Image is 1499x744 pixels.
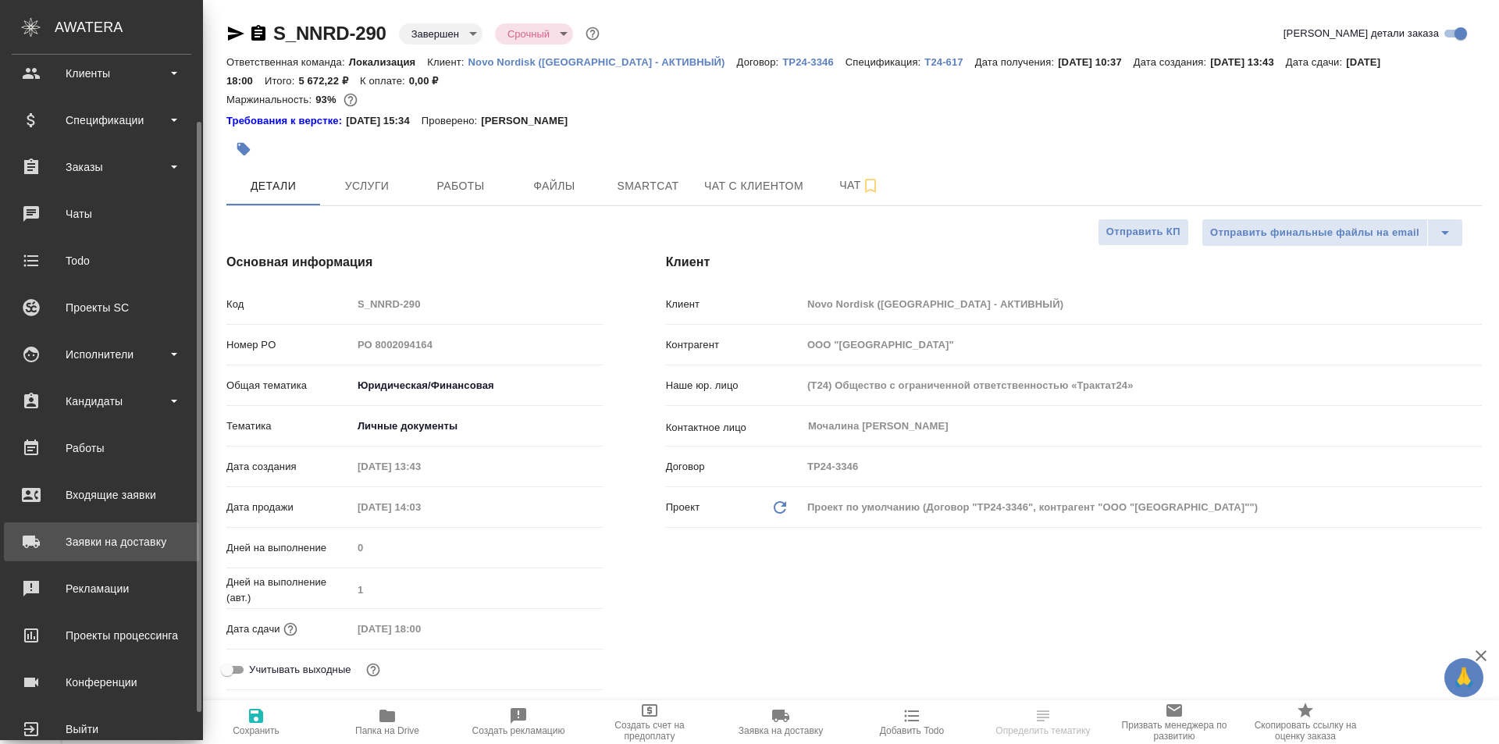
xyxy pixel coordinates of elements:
p: Проверено: [422,113,482,129]
div: Личные документы [352,413,604,440]
p: T24-617 [924,56,974,68]
span: Скопировать ссылку на оценку заказа [1249,720,1362,742]
div: Конференции [12,671,191,694]
button: Папка на Drive [322,700,453,744]
p: К оплате: [360,75,409,87]
p: Локализация [349,56,428,68]
div: Кандидаты [12,390,191,413]
p: Договор: [737,56,783,68]
div: Рекламации [12,577,191,600]
div: Исполнители [12,343,191,366]
p: Клиент [666,297,802,312]
p: Проект [666,500,700,515]
a: Работы [4,429,199,468]
button: Если добавить услуги и заполнить их объемом, то дата рассчитается автоматически [280,619,301,639]
h4: Клиент [666,253,1482,272]
input: Пустое поле [352,536,604,559]
button: Добавить тэг [226,132,261,166]
div: Нажми, чтобы открыть папку с инструкцией [226,113,346,129]
p: Итого: [265,75,298,87]
p: Дата сдачи: [1286,56,1346,68]
span: Smartcat [611,176,685,196]
input: Пустое поле [352,496,489,518]
div: Проекты процессинга [12,624,191,647]
button: Призвать менеджера по развитию [1109,700,1240,744]
button: 412.89 RUB; [340,90,361,110]
span: Призвать менеджера по развитию [1118,720,1230,742]
span: Определить тематику [995,725,1090,736]
span: Создать счет на предоплату [593,720,706,742]
h4: Основная информация [226,253,604,272]
span: Детали [236,176,311,196]
p: Дней на выполнение (авт.) [226,575,352,606]
button: Создать счет на предоплату [584,700,715,744]
a: ТР24-3346 [782,55,846,68]
button: Определить тематику [977,700,1109,744]
p: Дата сдачи [226,621,280,637]
a: Входящие заявки [4,475,199,514]
p: [DATE] 10:37 [1058,56,1134,68]
div: Заявки на доставку [12,530,191,554]
input: Пустое поле [352,578,604,601]
span: 🙏 [1451,661,1477,694]
button: Завершен [407,27,464,41]
a: S_NNRD-290 [273,23,386,44]
p: [DATE] 13:43 [1210,56,1286,68]
span: Чат с клиентом [704,176,803,196]
p: 93% [315,94,340,105]
span: Сохранить [233,725,280,736]
input: Пустое поле [802,455,1482,478]
div: AWATERA [55,12,203,43]
div: Завершен [399,23,482,44]
a: Чаты [4,194,199,233]
a: Проекты SC [4,288,199,327]
div: Заказы [12,155,191,179]
button: Выбери, если сб и вс нужно считать рабочими днями для выполнения заказа. [363,660,383,680]
p: Дней на выполнение [226,540,352,556]
div: Работы [12,436,191,460]
p: Дата создания: [1134,56,1210,68]
span: Добавить Todo [880,725,944,736]
input: Пустое поле [352,293,604,315]
p: 5 672,22 ₽ [298,75,360,87]
input: Пустое поле [802,374,1482,397]
p: [PERSON_NAME] [481,113,579,129]
p: Дата получения: [975,56,1058,68]
p: Тематика [226,418,352,434]
p: Наше юр. лицо [666,378,802,393]
span: Заявка на доставку [739,725,823,736]
input: Пустое поле [802,333,1482,356]
p: Контактное лицо [666,420,802,436]
input: Пустое поле [352,455,489,478]
span: Файлы [517,176,592,196]
button: Отправить финальные файлы на email [1202,219,1428,247]
p: Общая тематика [226,378,352,393]
a: Рекламации [4,569,199,608]
span: Учитывать выходные [249,662,351,678]
button: Скопировать ссылку на оценку заказа [1240,700,1371,744]
input: Пустое поле [352,333,604,356]
button: Отправить КП [1098,219,1189,246]
div: Todo [12,249,191,272]
a: Todo [4,241,199,280]
p: 0,00 ₽ [409,75,450,87]
input: Пустое поле [802,293,1482,315]
div: Выйти [12,717,191,741]
span: Отправить КП [1106,223,1180,241]
a: Конференции [4,663,199,702]
span: Создать рекламацию [472,725,565,736]
p: Спецификация: [846,56,924,68]
div: Проекты SC [12,296,191,319]
div: Спецификации [12,109,191,132]
button: Скопировать ссылку [249,24,268,43]
p: Контрагент [666,337,802,353]
svg: Подписаться [861,176,880,195]
div: Юридическая/Финансовая [352,372,604,399]
button: Создать рекламацию [453,700,584,744]
span: Чат [822,176,897,195]
p: Код [226,297,352,312]
span: Папка на Drive [355,725,419,736]
div: Чаты [12,202,191,226]
input: Пустое поле [352,618,489,640]
div: Проект по умолчанию (Договор "ТР24-3346", контрагент "ООО "[GEOGRAPHIC_DATA]"") [802,494,1482,521]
